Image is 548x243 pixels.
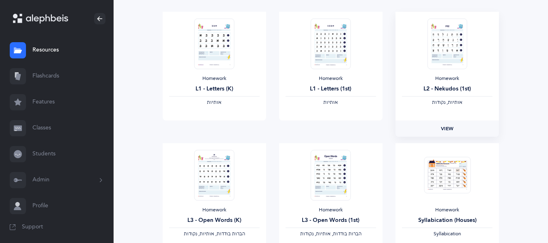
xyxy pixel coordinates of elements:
[428,18,467,69] img: Homework_L2_Nekudos_R_EN_1_thumbnail_1731617499.png
[169,85,260,93] div: L1 - Letters (K)
[286,207,376,213] div: Homework
[402,231,492,237] div: Syllabication
[194,18,234,69] img: Homework_L1_Letters_R_EN_thumbnail_1731214661.png
[22,223,43,231] span: Support
[194,150,234,200] img: Homework_L3_OpenWords_R_EN_thumbnail_1731229486.png
[286,85,376,93] div: L1 - Letters (1st)
[441,125,454,132] span: View
[402,207,492,213] div: Homework
[432,99,462,105] span: ‫אותיות, נקודות‬
[402,75,492,82] div: Homework
[286,216,376,225] div: L3 - Open Words (1st)
[184,231,245,237] span: ‫הברות בודדות, אותיות, נקודות‬
[323,99,338,105] span: ‫אותיות‬
[311,18,350,69] img: Homework_L1_Letters_O_Red_EN_thumbnail_1731215195.png
[424,157,471,194] img: Homework_Syllabication-EN_Red_Houses_EN_thumbnail_1724301135.png
[207,99,221,105] span: ‫אותיות‬
[300,231,361,237] span: ‫הברות בודדות, אותיות, נקודות‬
[402,85,492,93] div: L2 - Nekudos (1st)
[286,75,376,82] div: Homework
[311,150,350,200] img: Homework_L3_OpenWords_O_Red_EN_thumbnail_1731217670.png
[395,120,499,137] a: View
[402,216,492,225] div: Syllabication (Houses)
[169,75,260,82] div: Homework
[169,216,260,225] div: L3 - Open Words (K)
[169,207,260,213] div: Homework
